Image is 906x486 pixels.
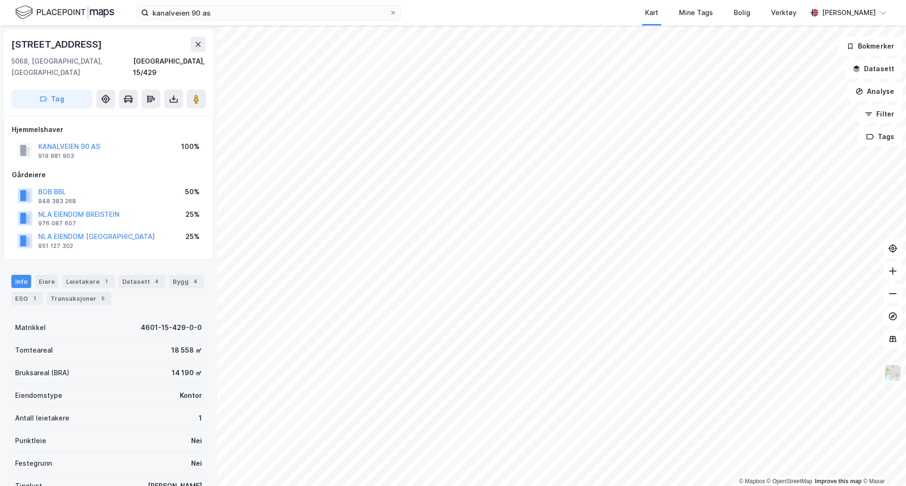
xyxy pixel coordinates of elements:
div: 951 127 302 [38,242,73,250]
div: Bygg [169,275,204,288]
div: 100% [181,141,200,152]
div: 50% [185,186,200,198]
div: Info [11,275,31,288]
div: 5068, [GEOGRAPHIC_DATA], [GEOGRAPHIC_DATA] [11,56,133,78]
div: Bolig [734,7,750,18]
iframe: Chat Widget [859,441,906,486]
div: 18 558 ㎡ [171,345,202,356]
div: Datasett [118,275,165,288]
div: 4601-15-429-0-0 [141,322,202,333]
div: Kontrollprogram for chat [859,441,906,486]
div: Kart [645,7,658,18]
div: Eiendomstype [15,390,62,401]
div: 25% [185,209,200,220]
div: Nei [191,435,202,446]
button: Analyse [847,82,902,101]
div: Festegrunn [15,458,52,469]
div: 976 087 607 [38,220,76,227]
div: [GEOGRAPHIC_DATA], 15/429 [133,56,206,78]
div: 4 [152,277,161,286]
div: 1 [199,412,202,424]
a: OpenStreetMap [767,478,813,485]
a: Improve this map [815,478,862,485]
img: logo.f888ab2527a4732fd821a326f86c7f29.svg [15,4,114,21]
button: Bokmerker [839,37,902,56]
div: Mine Tags [679,7,713,18]
div: Verktøy [771,7,797,18]
div: Antall leietakere [15,412,69,424]
div: Bruksareal (BRA) [15,367,69,379]
button: Tag [11,90,92,108]
a: Mapbox [739,478,765,485]
div: Tomteareal [15,345,53,356]
div: 25% [185,231,200,242]
div: 948 383 268 [38,198,76,205]
div: Leietakere [62,275,115,288]
img: Z [884,364,902,382]
div: Eiere [35,275,59,288]
div: Hjemmelshaver [12,124,205,135]
button: Tags [858,127,902,146]
div: 14 190 ㎡ [172,367,202,379]
div: 1 [30,294,39,303]
button: Datasett [845,59,902,78]
div: 919 981 903 [38,152,74,160]
div: Matrikkel [15,322,46,333]
div: [PERSON_NAME] [822,7,876,18]
input: Søk på adresse, matrikkel, gårdeiere, leietakere eller personer [149,6,389,20]
div: ESG [11,292,43,305]
div: 5 [98,294,108,303]
button: Filter [857,105,902,124]
div: Transaksjoner [47,292,111,305]
div: 4 [191,277,200,286]
div: Punktleie [15,435,46,446]
div: [STREET_ADDRESS] [11,37,104,52]
div: Kontor [180,390,202,401]
div: Gårdeiere [12,169,205,181]
div: 1 [101,277,111,286]
div: Nei [191,458,202,469]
